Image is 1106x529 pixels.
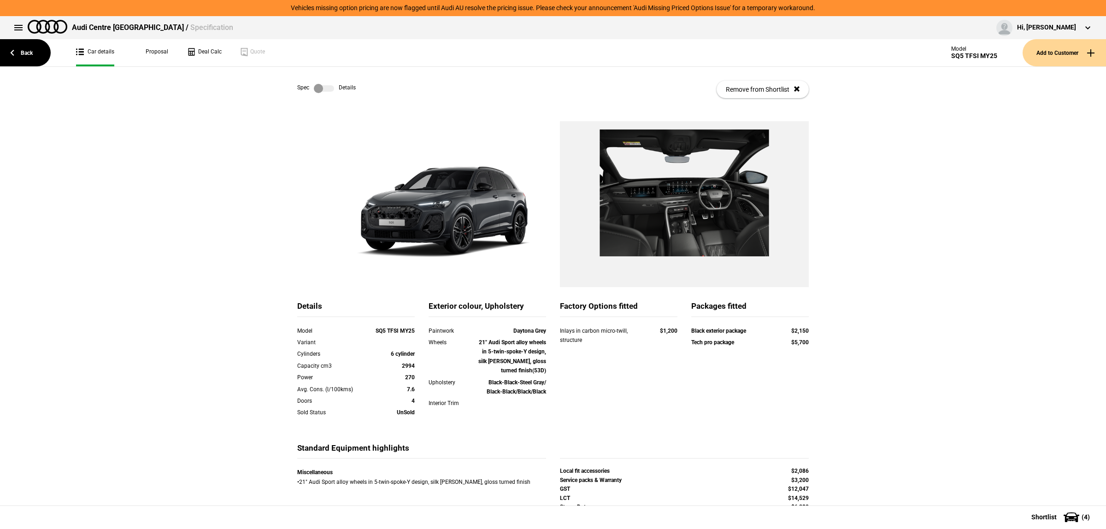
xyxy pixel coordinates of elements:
[429,326,476,335] div: Paintwork
[297,469,333,476] strong: Miscellaneous
[297,338,368,347] div: Variant
[560,486,570,492] strong: GST
[133,39,168,66] a: Proposal
[1031,514,1057,520] span: Shortlist
[190,23,233,32] span: Specification
[791,477,809,483] strong: $3,200
[412,398,415,404] strong: 4
[691,328,746,334] strong: Black exterior package
[487,379,546,395] strong: Black-Black-Steel Gray/ Black-Black/Black/Black
[297,361,368,370] div: Capacity cm3
[791,468,809,474] strong: $2,086
[297,396,368,406] div: Doors
[1017,23,1076,32] div: Hi, [PERSON_NAME]
[788,495,809,501] strong: $14,529
[297,385,368,394] div: Avg. Cons. (l/100kms)
[560,504,588,510] strong: Stamp Duty
[1018,505,1106,529] button: Shortlist(4)
[791,328,809,334] strong: $2,150
[691,301,809,317] div: Packages fitted
[72,23,233,33] div: Audi Centre [GEOGRAPHIC_DATA] /
[297,301,415,317] div: Details
[660,328,677,334] strong: $1,200
[391,351,415,357] strong: 6 cylinder
[560,495,570,501] strong: LCT
[397,409,415,416] strong: UnSold
[951,52,997,60] div: SQ5 TFSI MY25
[402,363,415,369] strong: 2994
[76,39,114,66] a: Car details
[788,486,809,492] strong: $12,047
[560,326,642,345] div: Inlays in carbon micro-twill, structure
[297,84,356,93] div: Spec Details
[187,39,222,66] a: Deal Calc
[429,378,476,387] div: Upholstery
[478,339,546,374] strong: 21" Audi Sport alloy wheels in 5-twin-spoke-Y design, silk [PERSON_NAME], gloss turned finish(53D)
[297,326,368,335] div: Model
[560,301,677,317] div: Factory Options fitted
[691,339,734,346] strong: Tech pro package
[297,468,546,487] div: • 21" Audi Sport alloy wheels in 5-twin-spoke-Y design, silk [PERSON_NAME], gloss turned finish
[560,477,622,483] strong: Service packs & Warranty
[429,301,546,317] div: Exterior colour, Upholstery
[376,328,415,334] strong: SQ5 TFSI MY25
[1023,39,1106,66] button: Add to Customer
[28,20,67,34] img: audi.png
[407,386,415,393] strong: 7.6
[429,338,476,347] div: Wheels
[405,374,415,381] strong: 270
[297,373,368,382] div: Power
[791,339,809,346] strong: $5,700
[1082,514,1090,520] span: ( 4 )
[297,349,368,359] div: Cylinders
[297,443,546,459] div: Standard Equipment highlights
[513,328,546,334] strong: Daytona Grey
[297,408,368,417] div: Sold Status
[717,81,809,98] button: Remove from Shortlist
[429,399,476,408] div: Interior Trim
[560,468,610,474] strong: Local fit accessories
[791,504,809,510] strong: $6,280
[951,46,997,52] div: Model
